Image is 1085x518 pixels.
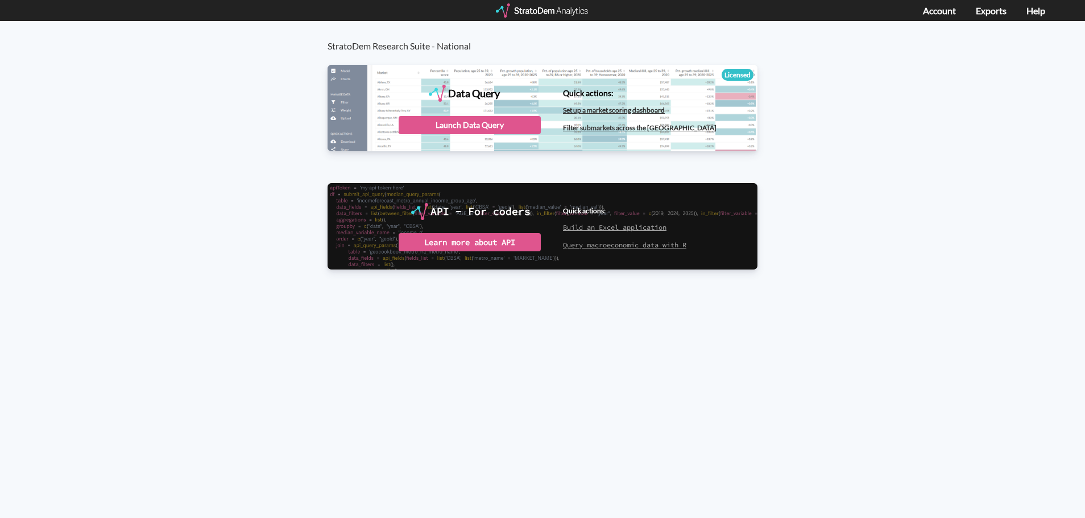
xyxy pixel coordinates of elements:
div: Data Query [448,85,500,102]
h4: Quick actions: [563,89,717,97]
a: Build an Excel application [563,223,666,231]
a: Help [1026,5,1045,16]
a: Filter submarkets across the [GEOGRAPHIC_DATA] [563,123,717,132]
a: Account [923,5,956,16]
div: Launch Data Query [399,116,541,134]
a: Exports [976,5,1007,16]
h4: Quick actions: [563,207,686,214]
div: API - For coders [430,203,531,220]
div: Learn more about API [399,233,541,251]
a: Set up a market scoring dashboard [563,106,665,114]
a: Query macroeconomic data with R [563,241,686,249]
h3: StratoDem Research Suite - National [328,21,769,51]
div: Licensed [722,69,753,81]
